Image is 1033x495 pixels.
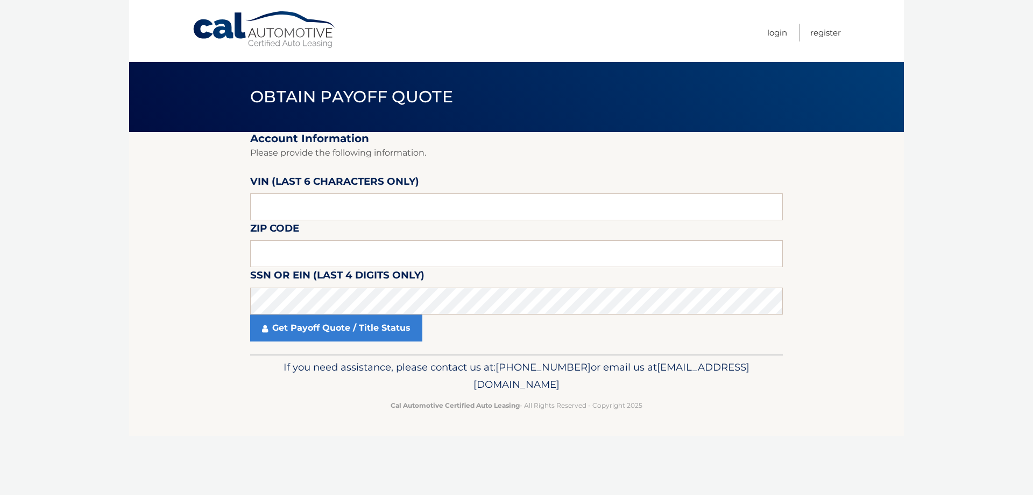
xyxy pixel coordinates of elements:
a: Get Payoff Quote / Title Status [250,315,422,341]
h2: Account Information [250,132,783,145]
strong: Cal Automotive Certified Auto Leasing [391,401,520,409]
p: If you need assistance, please contact us at: or email us at [257,359,776,393]
a: Cal Automotive [192,11,337,49]
p: - All Rights Reserved - Copyright 2025 [257,400,776,411]
label: VIN (last 6 characters only) [250,173,419,193]
p: Please provide the following information. [250,145,783,161]
span: Obtain Payoff Quote [250,87,453,107]
span: [PHONE_NUMBER] [496,361,591,373]
label: SSN or EIN (last 4 digits only) [250,267,424,287]
a: Login [767,24,787,41]
label: Zip Code [250,220,299,240]
a: Register [810,24,841,41]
